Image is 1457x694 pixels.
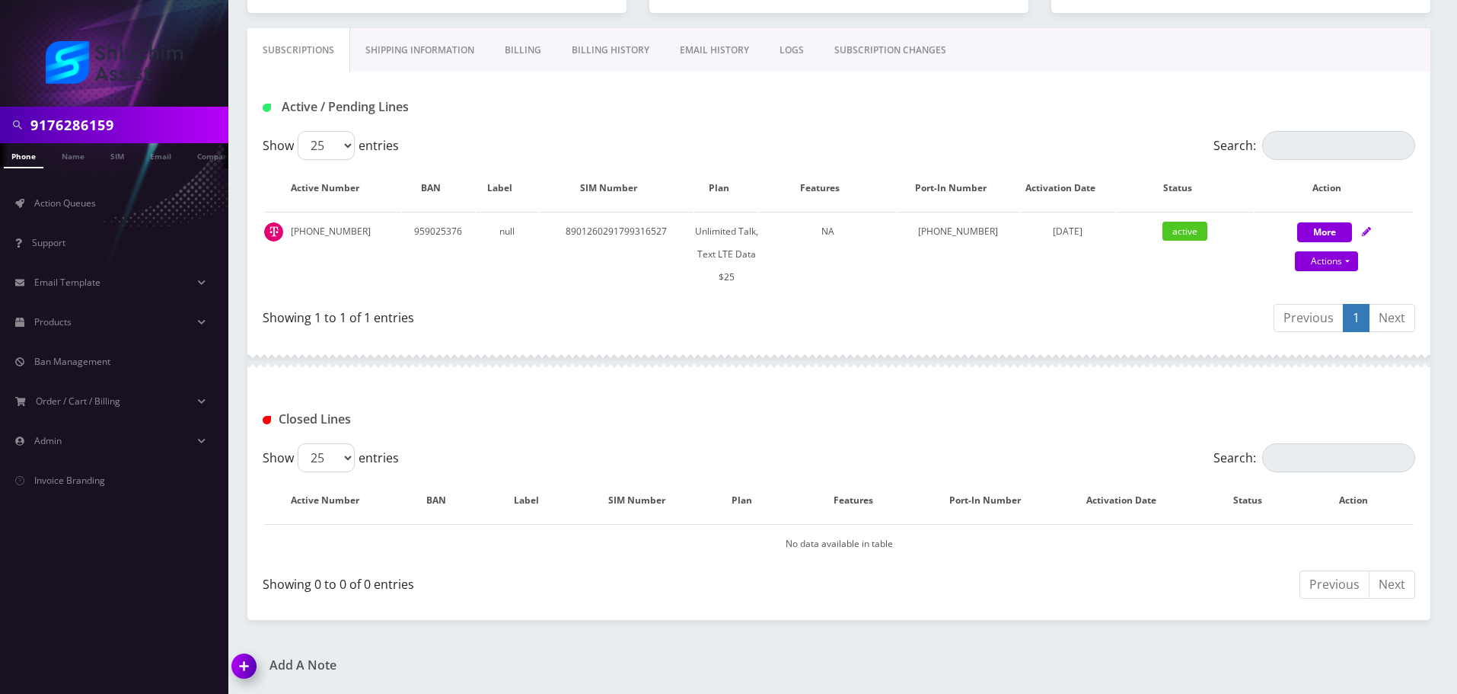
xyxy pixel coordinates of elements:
[263,412,632,427] h1: Closed Lines
[263,131,399,160] label: Show entries
[264,478,400,523] th: Active Number: activate to sort column descending
[1056,478,1201,523] th: Activation Date: activate to sort column ascending
[247,28,350,72] a: Subscriptions
[792,478,929,523] th: Features: activate to sort column ascending
[32,236,65,249] span: Support
[665,28,764,72] a: EMAIL HISTORY
[263,569,827,593] div: Showing 0 to 0 of 0 entries
[264,166,400,210] th: Active Number: activate to sort column ascending
[708,478,791,523] th: Plan: activate to sort column ascending
[694,212,758,296] td: Unlimited Talk, Text LTE Data $25
[402,478,485,523] th: BAN: activate to sort column ascending
[30,110,225,139] input: Search in Company
[190,143,241,167] a: Company
[1295,251,1358,271] a: Actions
[1309,478,1414,523] th: Action : activate to sort column ascending
[1369,571,1415,599] a: Next
[350,28,489,72] a: Shipping Information
[1369,304,1415,332] a: Next
[4,143,43,168] a: Phone
[1255,166,1414,210] th: Action: activate to sort column ascending
[1053,225,1082,238] span: [DATE]
[142,143,179,167] a: Email
[298,131,355,160] select: Showentries
[556,28,665,72] a: Billing History
[34,315,72,328] span: Products
[264,222,283,241] img: t_img.png
[232,658,827,673] a: Add A Note
[477,166,538,210] th: Label: activate to sort column ascending
[694,166,758,210] th: Plan: activate to sort column ascending
[764,28,819,72] a: LOGS
[54,143,92,167] a: Name
[263,302,827,327] div: Showing 1 to 1 of 1 entries
[34,355,110,368] span: Ban Management
[1162,222,1207,241] span: active
[477,212,538,296] td: null
[539,212,693,296] td: 8901260291799316527
[1299,571,1369,599] a: Previous
[539,166,693,210] th: SIM Number: activate to sort column ascending
[1020,166,1115,210] th: Activation Date: activate to sort column ascending
[103,143,132,167] a: SIM
[930,478,1054,523] th: Port-In Number: activate to sort column ascending
[1213,131,1415,160] label: Search:
[760,166,896,210] th: Features: activate to sort column ascending
[46,41,183,84] img: Shluchim Assist
[1262,443,1415,472] input: Search:
[264,212,400,296] td: [PHONE_NUMBER]
[263,443,399,472] label: Show entries
[402,212,475,296] td: 959025376
[486,478,580,523] th: Label: activate to sort column ascending
[1117,166,1253,210] th: Status: activate to sort column ascending
[897,212,1019,296] td: [PHONE_NUMBER]
[264,524,1414,563] td: No data available in table
[819,28,961,72] a: SUBSCRIPTION CHANGES
[34,276,100,289] span: Email Template
[298,443,355,472] select: Showentries
[1262,131,1415,160] input: Search:
[263,100,632,114] h1: Active / Pending Lines
[1343,304,1369,332] a: 1
[263,104,271,112] img: Active / Pending Lines
[489,28,556,72] a: Billing
[1203,478,1307,523] th: Status: activate to sort column ascending
[36,395,120,408] span: Order / Cart / Billing
[1297,222,1352,242] button: More
[34,197,96,209] span: Action Queues
[263,416,271,424] img: Closed Lines
[1274,304,1344,332] a: Previous
[402,166,475,210] th: BAN: activate to sort column ascending
[1213,443,1415,472] label: Search:
[897,166,1019,210] th: Port-In Number: activate to sort column ascending
[582,478,706,523] th: SIM Number: activate to sort column ascending
[34,474,105,487] span: Invoice Branding
[760,212,896,296] td: NA
[34,434,62,447] span: Admin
